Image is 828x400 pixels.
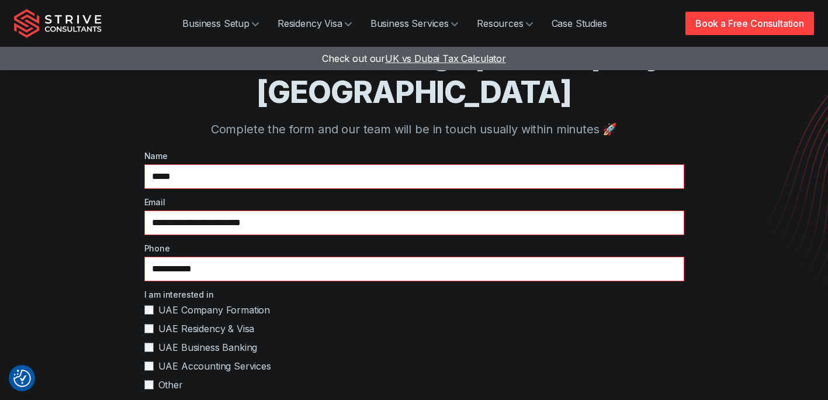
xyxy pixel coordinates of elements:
[144,196,684,208] label: Email
[158,359,271,373] span: UAE Accounting Services
[144,324,154,333] input: UAE Residency & Visa
[144,361,154,371] input: UAE Accounting Services
[54,120,774,138] p: Complete the form and our team will be in touch usually within minutes 🚀
[13,370,31,387] img: Revisit consent button
[144,380,154,389] input: Other
[14,9,102,38] img: Strive Consultants
[144,343,154,352] input: UAE Business Banking
[268,12,361,35] a: Residency Visa
[385,53,506,64] span: UK vs Dubai Tax Calculator
[144,288,684,301] label: I am interested in
[361,12,467,35] a: Business Services
[144,305,154,315] input: UAE Company Formation
[685,12,814,35] a: Book a Free Consultation
[542,12,616,35] a: Case Studies
[13,370,31,387] button: Consent Preferences
[173,12,268,35] a: Business Setup
[158,378,183,392] span: Other
[54,35,774,111] h1: Contact Us for Setting up a Company in [GEOGRAPHIC_DATA]
[158,340,258,354] span: UAE Business Banking
[144,150,684,162] label: Name
[322,53,506,64] a: Check out ourUK vs Dubai Tax Calculator
[158,303,271,317] span: UAE Company Formation
[158,322,255,336] span: UAE Residency & Visa
[144,242,684,254] label: Phone
[467,12,542,35] a: Resources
